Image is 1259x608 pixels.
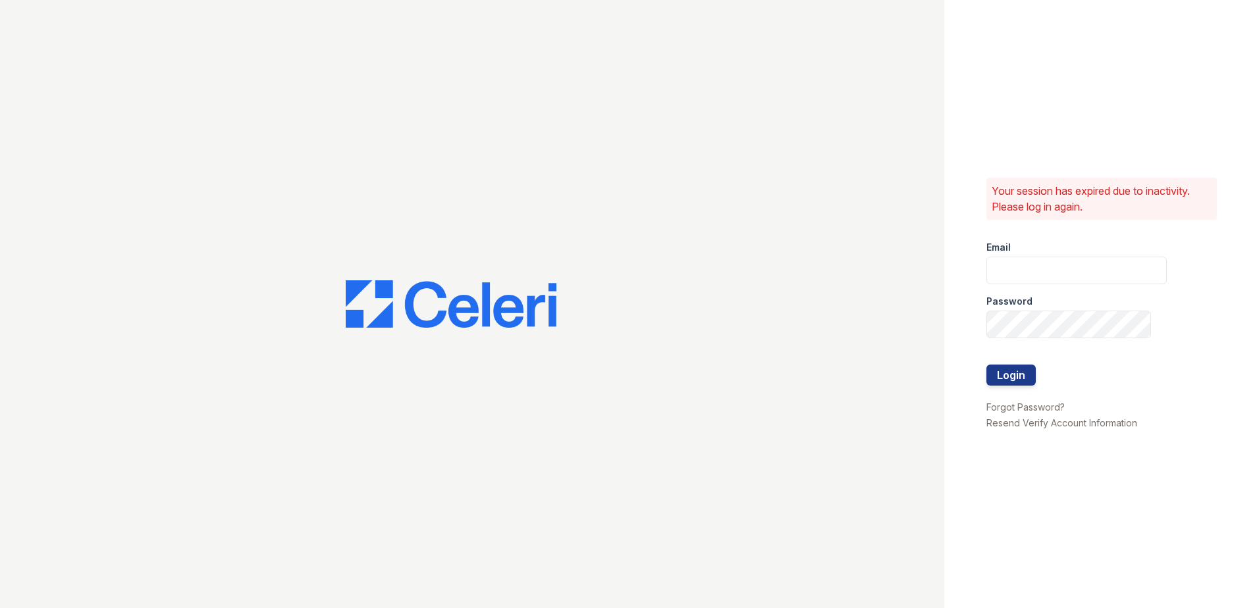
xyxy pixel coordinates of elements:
[992,183,1212,215] p: Your session has expired due to inactivity. Please log in again.
[986,401,1065,413] a: Forgot Password?
[346,280,556,328] img: CE_Logo_Blue-a8612792a0a2168367f1c8372b55b34899dd931a85d93a1a3d3e32e68fde9ad4.png
[986,365,1036,386] button: Login
[986,295,1032,308] label: Password
[986,241,1011,254] label: Email
[986,417,1137,428] a: Resend Verify Account Information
